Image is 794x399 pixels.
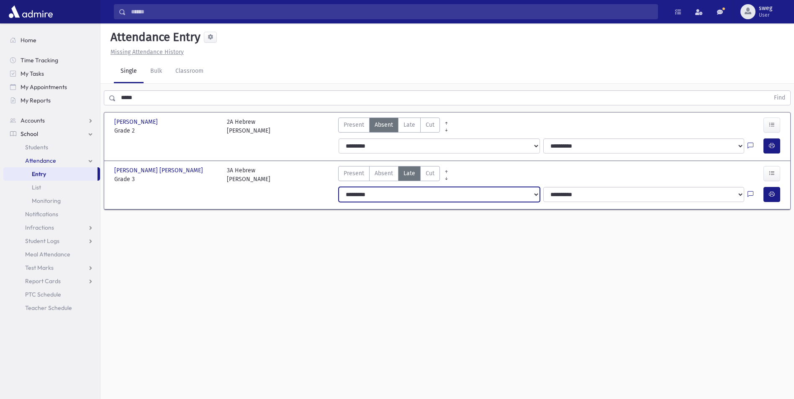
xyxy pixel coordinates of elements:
a: Students [3,141,100,154]
span: Grade 3 [114,175,218,184]
span: School [21,130,38,138]
span: Monitoring [32,197,61,205]
div: 3A Hebrew [PERSON_NAME] [227,166,270,184]
span: Notifications [25,210,58,218]
span: sweg [759,5,772,12]
span: Report Cards [25,277,61,285]
span: Test Marks [25,264,54,271]
span: Accounts [21,117,45,124]
span: Late [403,120,415,129]
u: Missing Attendance History [110,49,184,56]
span: Students [25,143,48,151]
a: Single [114,60,144,83]
span: [PERSON_NAME] [114,118,159,126]
a: Attendance [3,154,100,167]
span: User [759,12,772,18]
a: PTC Schedule [3,288,100,301]
a: Bulk [144,60,169,83]
h5: Attendance Entry [107,30,200,44]
span: [PERSON_NAME] [PERSON_NAME] [114,166,205,175]
a: Classroom [169,60,210,83]
input: Search [126,4,658,19]
a: Monitoring [3,194,100,207]
span: Meal Attendance [25,251,70,258]
span: PTC Schedule [25,291,61,298]
a: Accounts [3,114,100,127]
span: Cut [426,120,434,129]
span: Home [21,36,36,44]
div: AttTypes [338,118,440,135]
span: Present [344,169,364,178]
a: Infractions [3,221,100,234]
span: Cut [426,169,434,178]
a: My Reports [3,94,100,107]
span: Grade 2 [114,126,218,135]
span: Present [344,120,364,129]
a: Meal Attendance [3,248,100,261]
a: School [3,127,100,141]
span: Entry [32,170,46,178]
span: My Tasks [21,70,44,77]
a: My Tasks [3,67,100,80]
a: Entry [3,167,98,181]
a: Notifications [3,207,100,221]
span: Absent [375,120,393,129]
span: Attendance [25,157,56,164]
span: Late [403,169,415,178]
a: List [3,181,100,194]
a: Test Marks [3,261,100,274]
a: Report Cards [3,274,100,288]
button: Find [769,91,790,105]
span: Time Tracking [21,56,58,64]
a: My Appointments [3,80,100,94]
a: Home [3,33,100,47]
img: AdmirePro [7,3,55,20]
span: List [32,184,41,191]
div: AttTypes [338,166,440,184]
span: Infractions [25,224,54,231]
div: 2A Hebrew [PERSON_NAME] [227,118,270,135]
span: My Appointments [21,83,67,91]
span: My Reports [21,97,51,104]
a: Student Logs [3,234,100,248]
span: Teacher Schedule [25,304,72,312]
span: Absent [375,169,393,178]
a: Teacher Schedule [3,301,100,315]
a: Missing Attendance History [107,49,184,56]
a: Time Tracking [3,54,100,67]
span: Student Logs [25,237,59,245]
